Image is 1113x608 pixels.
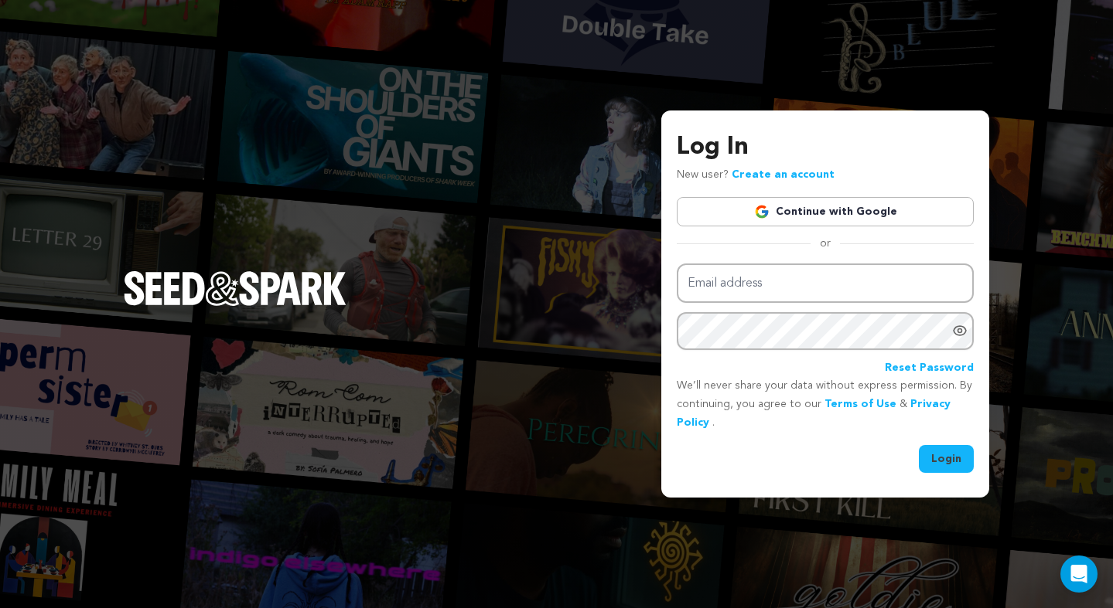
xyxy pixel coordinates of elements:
a: Privacy Policy [677,399,951,428]
a: Create an account [732,169,835,180]
div: Open Intercom Messenger [1060,555,1098,593]
img: Seed&Spark Logo [124,271,347,305]
a: Seed&Spark Homepage [124,271,347,336]
a: Continue with Google [677,197,974,226]
button: Login [919,445,974,473]
img: Google logo [754,204,770,219]
p: New user? [677,166,835,185]
span: or [811,236,840,251]
p: We’ll never share your data without express permission. By continuing, you agree to our & . [677,377,974,432]
a: Reset Password [885,359,974,378]
h3: Log In [677,129,974,166]
input: Email address [677,263,974,303]
a: Terms of Use [825,399,896,409]
a: Show password as plain text. Warning: this will display your password on the screen. [952,323,968,338]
